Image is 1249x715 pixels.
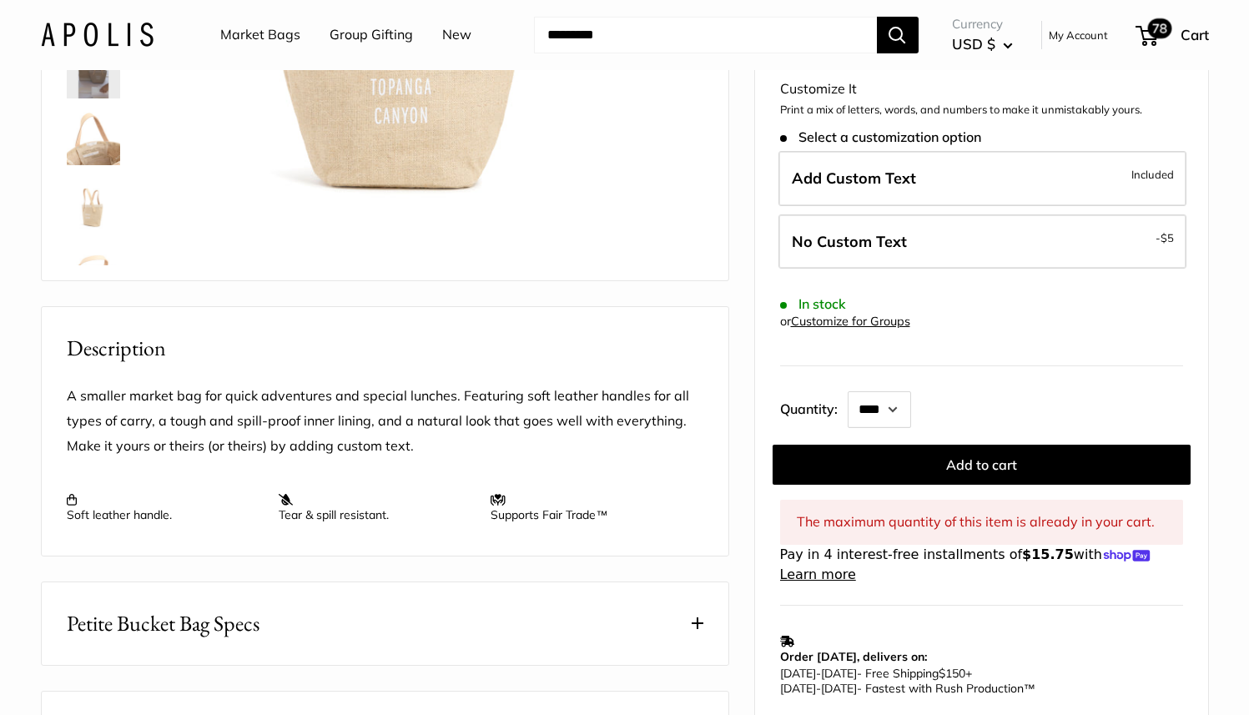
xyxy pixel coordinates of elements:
[780,666,1175,696] p: - Free Shipping +
[952,13,1013,36] span: Currency
[821,681,857,696] span: [DATE]
[67,332,703,365] h2: Description
[773,445,1191,485] button: Add to cart
[780,77,1183,102] div: Customize It
[67,179,120,232] img: Petite Bucket Bag in Natural
[1181,26,1209,43] span: Cart
[792,169,916,188] span: Add Custom Text
[1137,22,1209,48] a: 78 Cart
[67,492,262,522] p: Soft leather handle.
[778,151,1186,206] label: Add Custom Text
[279,492,474,522] p: Tear & spill resistant.
[67,45,120,98] img: Petite Bucket Bag in Natural
[821,666,857,681] span: [DATE]
[1161,230,1174,244] span: $5
[939,666,965,681] span: $150
[67,245,120,299] img: Petite Bucket Bag in Natural
[780,386,848,428] label: Quantity:
[780,102,1183,118] p: Print a mix of letters, words, and numbers to make it unmistakably yours.
[41,23,154,47] img: Apolis
[780,649,927,664] strong: Order [DATE], delivers on:
[42,582,728,665] button: Petite Bucket Bag Specs
[780,296,846,312] span: In stock
[952,35,995,53] span: USD $
[952,31,1013,58] button: USD $
[792,231,907,250] span: No Custom Text
[780,129,981,145] span: Select a customization option
[791,314,910,329] a: Customize for Groups
[67,112,120,165] img: Petite Bucket Bag in Natural
[780,681,1035,696] span: - Fastest with Rush Production™
[63,108,123,169] a: Petite Bucket Bag in Natural
[778,214,1186,269] label: Leave Blank
[220,23,300,48] a: Market Bags
[63,175,123,235] a: Petite Bucket Bag in Natural
[330,23,413,48] a: Group Gifting
[67,607,259,640] span: Petite Bucket Bag Specs
[491,492,686,522] p: Supports Fair Trade™
[816,681,821,696] span: -
[780,500,1183,545] p: The maximum quantity of this item is already in your cart.
[63,242,123,302] a: Petite Bucket Bag in Natural
[877,17,919,53] button: Search
[1131,164,1174,184] span: Included
[780,681,816,696] span: [DATE]
[534,17,877,53] input: Search...
[1156,227,1174,247] span: -
[1049,25,1108,45] a: My Account
[816,666,821,681] span: -
[63,42,123,102] a: Petite Bucket Bag in Natural
[1147,18,1171,38] span: 78
[780,310,910,333] div: or
[442,23,471,48] a: New
[780,666,816,681] span: [DATE]
[67,384,703,459] p: A smaller market bag for quick adventures and special lunches. Featuring soft leather handles for...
